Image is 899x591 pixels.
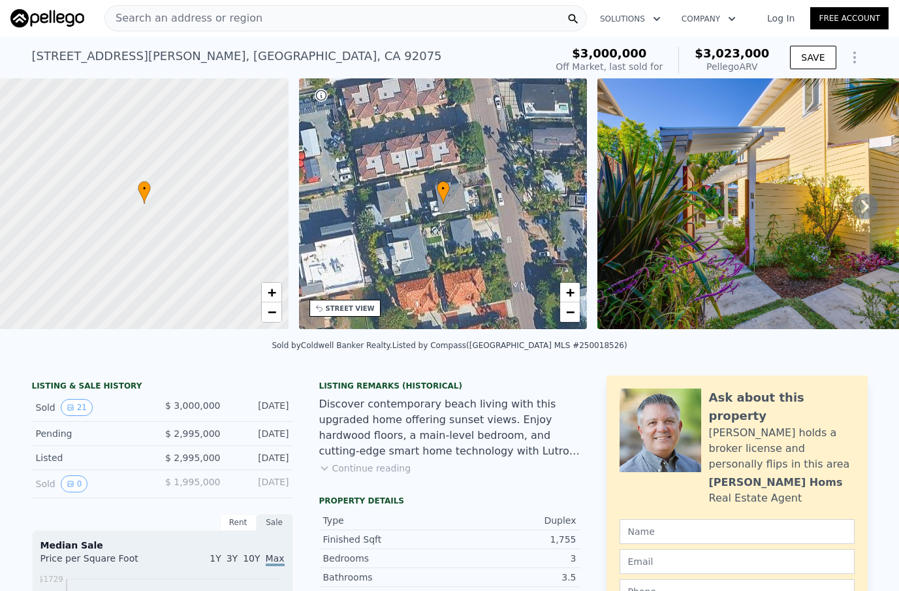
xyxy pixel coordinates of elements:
[709,490,802,506] div: Real Estate Agent
[590,7,671,31] button: Solutions
[709,475,843,490] div: [PERSON_NAME] Homs
[220,514,257,531] div: Rent
[695,60,769,73] div: Pellego ARV
[751,12,810,25] a: Log In
[671,7,746,31] button: Company
[165,428,221,439] span: $ 2,995,000
[709,389,855,425] div: Ask about this property
[566,304,575,320] span: −
[231,451,289,464] div: [DATE]
[38,575,63,584] tspan: $1729
[262,302,281,322] a: Zoom out
[243,553,260,564] span: 10Y
[560,283,580,302] a: Zoom in
[620,549,855,574] input: Email
[36,475,152,492] div: Sold
[165,400,221,411] span: $ 3,000,000
[323,514,450,527] div: Type
[267,284,276,300] span: +
[272,341,392,350] div: Sold by Coldwell Banker Realty .
[319,381,580,391] div: Listing Remarks (Historical)
[323,533,450,546] div: Finished Sqft
[810,7,889,29] a: Free Account
[450,533,576,546] div: 1,755
[323,571,450,584] div: Bathrooms
[266,553,285,566] span: Max
[257,514,293,531] div: Sale
[695,46,769,60] span: $3,023,000
[138,183,151,195] span: •
[231,399,289,416] div: [DATE]
[138,181,151,204] div: •
[620,519,855,544] input: Name
[231,427,289,440] div: [DATE]
[105,10,262,26] span: Search an address or region
[842,44,868,71] button: Show Options
[36,427,152,440] div: Pending
[267,304,276,320] span: −
[319,496,580,506] div: Property details
[572,46,646,60] span: $3,000,000
[32,47,442,65] div: [STREET_ADDRESS][PERSON_NAME] , [GEOGRAPHIC_DATA] , CA 92075
[450,571,576,584] div: 3.5
[323,552,450,565] div: Bedrooms
[40,539,285,552] div: Median Sale
[61,399,93,416] button: View historical data
[450,514,576,527] div: Duplex
[10,9,84,27] img: Pellego
[210,553,221,564] span: 1Y
[32,381,293,394] div: LISTING & SALE HISTORY
[262,283,281,302] a: Zoom in
[392,341,627,350] div: Listed by Compass ([GEOGRAPHIC_DATA] MLS #250018526)
[437,181,450,204] div: •
[319,396,580,459] div: Discover contemporary beach living with this upgraded home offering sunset views. Enjoy hardwood ...
[556,60,663,73] div: Off Market, last sold for
[450,552,576,565] div: 3
[231,475,289,492] div: [DATE]
[790,46,836,69] button: SAVE
[560,302,580,322] a: Zoom out
[61,475,88,492] button: View historical data
[165,453,221,463] span: $ 2,995,000
[566,284,575,300] span: +
[36,451,152,464] div: Listed
[36,399,152,416] div: Sold
[709,425,855,472] div: [PERSON_NAME] holds a broker license and personally flips in this area
[227,553,238,564] span: 3Y
[165,477,221,487] span: $ 1,995,000
[326,304,375,313] div: STREET VIEW
[437,183,450,195] span: •
[40,552,163,573] div: Price per Square Foot
[319,462,411,475] button: Continue reading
